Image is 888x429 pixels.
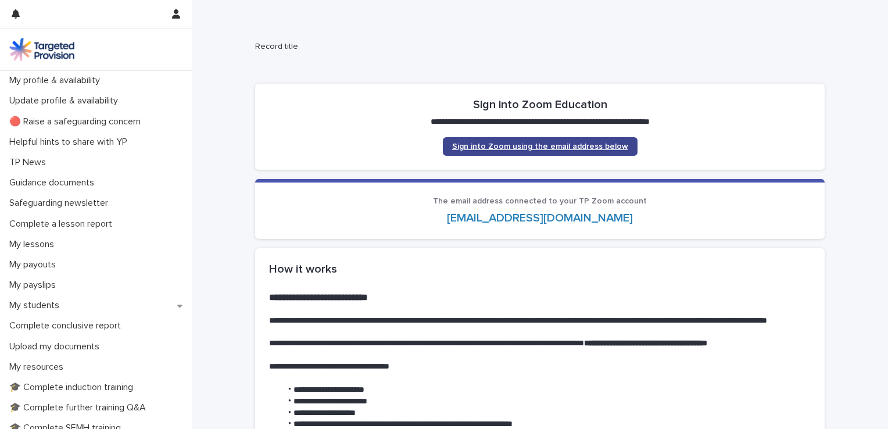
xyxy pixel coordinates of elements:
[443,137,638,156] a: Sign into Zoom using the email address below
[9,38,74,61] img: M5nRWzHhSzIhMunXDL62
[5,320,130,331] p: Complete conclusive report
[5,402,155,413] p: 🎓 Complete further training Q&A
[5,382,142,393] p: 🎓 Complete induction training
[5,95,127,106] p: Update profile & availability
[5,137,137,148] p: Helpful hints to share with YP
[5,280,65,291] p: My payslips
[447,212,633,224] a: [EMAIL_ADDRESS][DOMAIN_NAME]
[5,177,103,188] p: Guidance documents
[5,300,69,311] p: My students
[5,75,109,86] p: My profile & availability
[5,341,109,352] p: Upload my documents
[269,262,811,276] h2: How it works
[5,259,65,270] p: My payouts
[5,239,63,250] p: My lessons
[5,116,150,127] p: 🔴 Raise a safeguarding concern
[452,142,628,151] span: Sign into Zoom using the email address below
[5,362,73,373] p: My resources
[255,42,820,52] h2: Record title
[5,198,117,209] p: Safeguarding newsletter
[5,157,55,168] p: TP News
[433,197,647,205] span: The email address connected to your TP Zoom account
[5,219,121,230] p: Complete a lesson report
[473,98,607,112] h2: Sign into Zoom Education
